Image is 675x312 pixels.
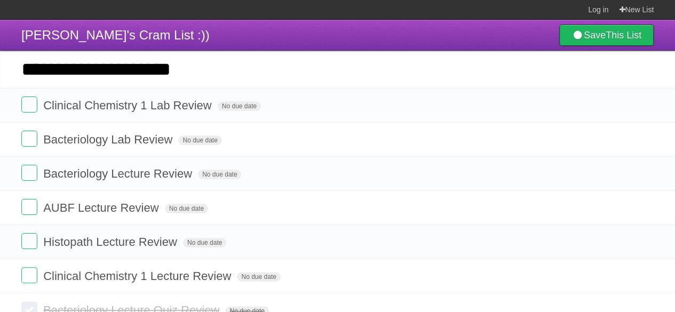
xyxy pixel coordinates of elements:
span: No due date [165,204,208,213]
label: Done [21,199,37,215]
span: Bacteriology Lecture Review [43,167,195,180]
span: AUBF Lecture Review [43,201,161,214]
span: No due date [198,170,241,179]
span: Bacteriology Lab Review [43,133,175,146]
a: SaveThis List [559,25,654,46]
span: Histopath Lecture Review [43,235,180,249]
span: No due date [178,135,221,145]
label: Done [21,131,37,147]
label: Done [21,267,37,283]
span: [PERSON_NAME]'s Cram List :)) [21,28,210,42]
span: Clinical Chemistry 1 Lecture Review [43,269,234,283]
label: Done [21,97,37,113]
label: Done [21,233,37,249]
span: No due date [237,272,280,282]
span: No due date [218,101,261,111]
span: No due date [183,238,226,247]
label: Done [21,165,37,181]
b: This List [606,30,641,41]
span: Clinical Chemistry 1 Lab Review [43,99,214,112]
